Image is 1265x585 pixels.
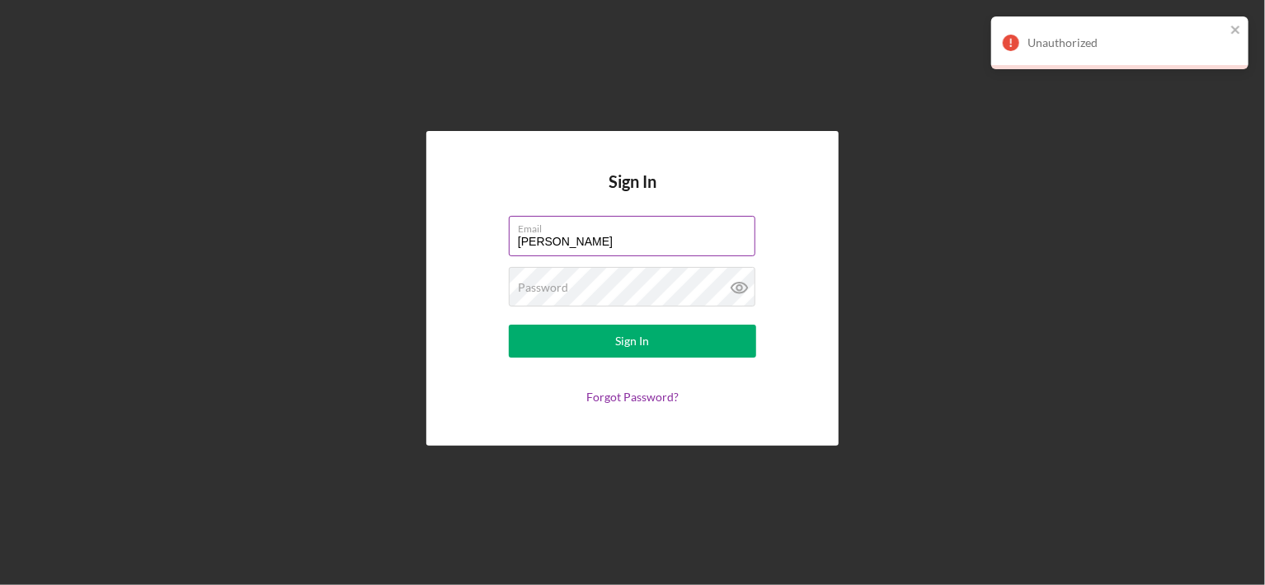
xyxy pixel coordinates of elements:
[616,325,650,358] div: Sign In
[609,172,656,216] h4: Sign In
[1028,36,1225,49] div: Unauthorized
[518,217,755,235] label: Email
[586,390,679,404] a: Forgot Password?
[509,325,756,358] button: Sign In
[1230,23,1242,39] button: close
[518,281,568,294] label: Password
